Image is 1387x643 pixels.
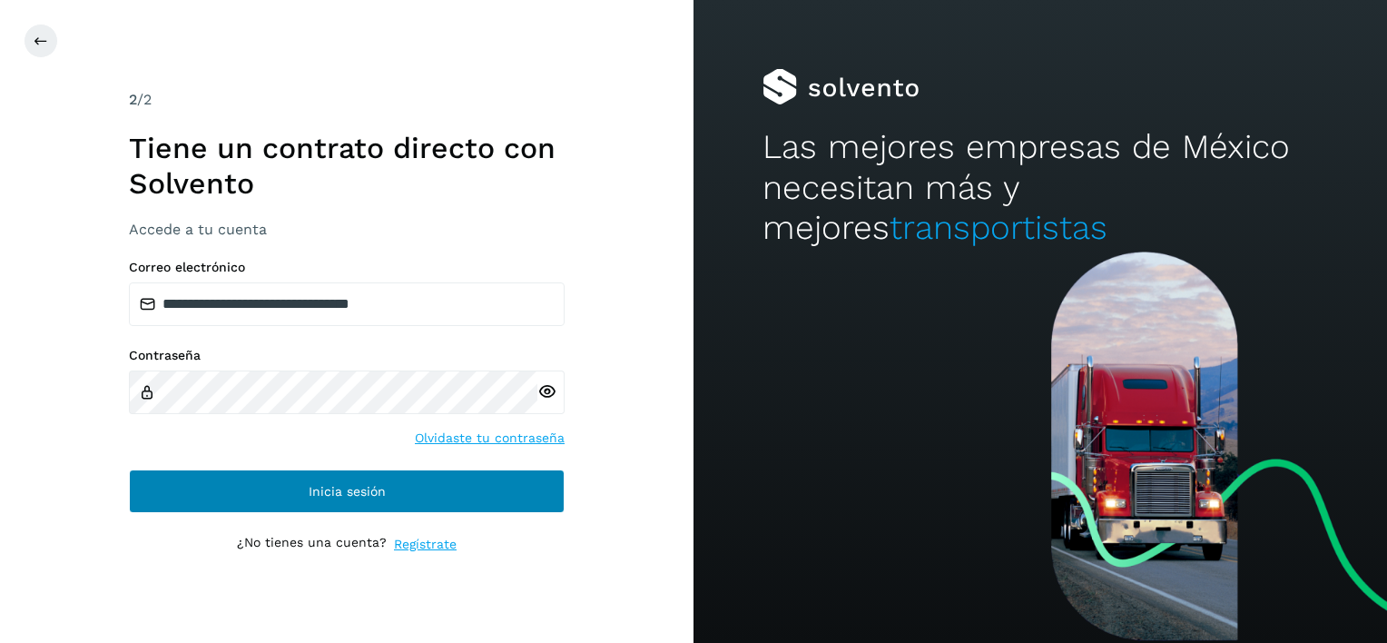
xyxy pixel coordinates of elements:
[129,470,565,513] button: Inicia sesión
[129,260,565,275] label: Correo electrónico
[129,131,565,201] h1: Tiene un contrato directo con Solvento
[129,348,565,363] label: Contraseña
[762,127,1317,248] h2: Las mejores empresas de México necesitan más y mejores
[309,485,386,498] span: Inicia sesión
[129,91,137,108] span: 2
[415,429,565,448] a: Olvidaste tu contraseña
[129,89,565,111] div: /2
[237,535,387,554] p: ¿No tienes una cuenta?
[394,535,457,554] a: Regístrate
[890,208,1107,247] span: transportistas
[129,221,565,238] h3: Accede a tu cuenta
